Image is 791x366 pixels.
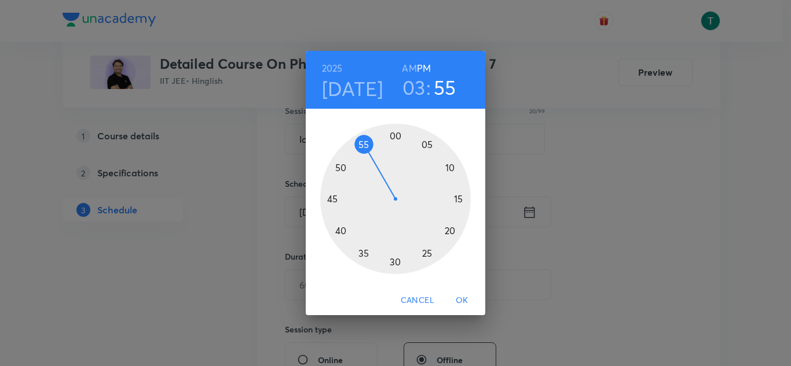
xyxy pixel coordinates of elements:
[448,293,476,308] span: OK
[402,75,426,99] button: 03
[396,290,439,311] button: Cancel
[322,60,343,76] button: 2025
[426,75,431,99] h3: :
[444,290,481,311] button: OK
[434,75,456,99] button: 55
[401,293,434,308] span: Cancel
[322,76,383,101] button: [DATE]
[402,60,416,76] button: AM
[417,60,431,76] button: PM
